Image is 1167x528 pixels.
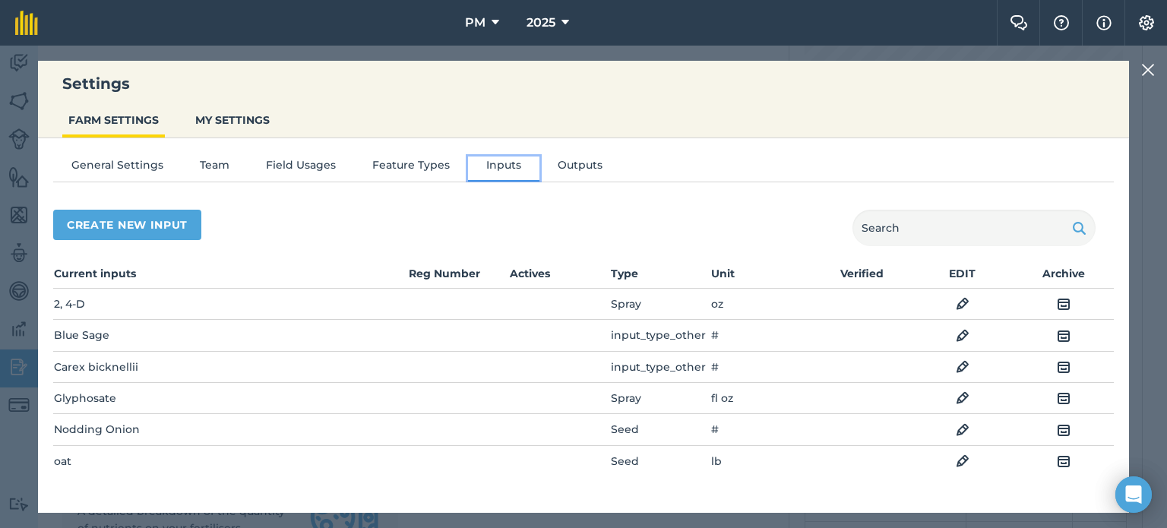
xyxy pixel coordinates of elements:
[710,320,811,351] td: #
[710,445,811,476] td: lb
[710,264,811,289] th: Unit
[62,106,165,134] button: FARM SETTINGS
[53,383,406,414] td: Glyphosate
[956,295,969,313] img: svg+xml;base64,PHN2ZyB4bWxucz0iaHR0cDovL3d3dy53My5vcmcvMjAwMC9zdmciIHdpZHRoPSIxOCIgaGVpZ2h0PSIyNC...
[1013,264,1114,289] th: Archive
[53,414,406,445] td: Nodding Onion
[710,414,811,445] td: #
[248,157,354,179] button: Field Usages
[610,383,711,414] td: Spray
[1057,295,1071,313] img: svg+xml;base64,PHN2ZyB4bWxucz0iaHR0cDovL3d3dy53My5vcmcvMjAwMC9zdmciIHdpZHRoPSIxOCIgaGVpZ2h0PSIyNC...
[956,358,969,376] img: svg+xml;base64,PHN2ZyB4bWxucz0iaHR0cDovL3d3dy53My5vcmcvMjAwMC9zdmciIHdpZHRoPSIxOCIgaGVpZ2h0PSIyNC...
[956,452,969,470] img: svg+xml;base64,PHN2ZyB4bWxucz0iaHR0cDovL3d3dy53My5vcmcvMjAwMC9zdmciIHdpZHRoPSIxOCIgaGVpZ2h0PSIyNC...
[956,327,969,345] img: svg+xml;base64,PHN2ZyB4bWxucz0iaHR0cDovL3d3dy53My5vcmcvMjAwMC9zdmciIHdpZHRoPSIxOCIgaGVpZ2h0PSIyNC...
[710,383,811,414] td: fl oz
[1141,61,1155,79] img: svg+xml;base64,PHN2ZyB4bWxucz0iaHR0cDovL3d3dy53My5vcmcvMjAwMC9zdmciIHdpZHRoPSIyMiIgaGVpZ2h0PSIzMC...
[912,264,1014,289] th: EDIT
[53,445,406,476] td: oat
[610,289,711,320] td: Spray
[468,157,539,179] button: Inputs
[354,157,468,179] button: Feature Types
[710,289,811,320] td: oz
[53,351,406,382] td: Carex bicknellii
[527,14,555,32] span: 2025
[956,421,969,439] img: svg+xml;base64,PHN2ZyB4bWxucz0iaHR0cDovL3d3dy53My5vcmcvMjAwMC9zdmciIHdpZHRoPSIxOCIgaGVpZ2h0PSIyNC...
[53,320,406,351] td: Blue Sage
[53,157,182,179] button: General Settings
[1057,452,1071,470] img: svg+xml;base64,PHN2ZyB4bWxucz0iaHR0cDovL3d3dy53My5vcmcvMjAwMC9zdmciIHdpZHRoPSIxOCIgaGVpZ2h0PSIyNC...
[610,414,711,445] td: Seed
[53,264,406,289] th: Current inputs
[710,351,811,382] td: #
[1052,15,1071,30] img: A question mark icon
[465,14,485,32] span: PM
[189,106,276,134] button: MY SETTINGS
[1010,15,1028,30] img: Two speech bubbles overlapping with the left bubble in the forefront
[1057,421,1071,439] img: svg+xml;base64,PHN2ZyB4bWxucz0iaHR0cDovL3d3dy53My5vcmcvMjAwMC9zdmciIHdpZHRoPSIxOCIgaGVpZ2h0PSIyNC...
[610,320,711,351] td: input_type_other
[956,389,969,407] img: svg+xml;base64,PHN2ZyB4bWxucz0iaHR0cDovL3d3dy53My5vcmcvMjAwMC9zdmciIHdpZHRoPSIxOCIgaGVpZ2h0PSIyNC...
[1057,327,1071,345] img: svg+xml;base64,PHN2ZyB4bWxucz0iaHR0cDovL3d3dy53My5vcmcvMjAwMC9zdmciIHdpZHRoPSIxOCIgaGVpZ2h0PSIyNC...
[1096,14,1112,32] img: svg+xml;base64,PHN2ZyB4bWxucz0iaHR0cDovL3d3dy53My5vcmcvMjAwMC9zdmciIHdpZHRoPSIxNyIgaGVpZ2h0PSIxNy...
[1137,15,1156,30] img: A cog icon
[1072,219,1086,237] img: svg+xml;base64,PHN2ZyB4bWxucz0iaHR0cDovL3d3dy53My5vcmcvMjAwMC9zdmciIHdpZHRoPSIxOSIgaGVpZ2h0PSIyNC...
[509,264,610,289] th: Actives
[38,73,1129,94] h3: Settings
[53,289,406,320] td: 2, 4-D
[610,445,711,476] td: Seed
[53,210,201,240] button: Create new input
[1057,389,1071,407] img: svg+xml;base64,PHN2ZyB4bWxucz0iaHR0cDovL3d3dy53My5vcmcvMjAwMC9zdmciIHdpZHRoPSIxOCIgaGVpZ2h0PSIyNC...
[610,264,711,289] th: Type
[610,351,711,382] td: input_type_other
[852,210,1096,246] input: Search
[15,11,38,35] img: fieldmargin Logo
[1115,476,1152,513] div: Open Intercom Messenger
[539,157,621,179] button: Outputs
[408,264,509,289] th: Reg Number
[811,264,912,289] th: Verified
[182,157,248,179] button: Team
[1057,358,1071,376] img: svg+xml;base64,PHN2ZyB4bWxucz0iaHR0cDovL3d3dy53My5vcmcvMjAwMC9zdmciIHdpZHRoPSIxOCIgaGVpZ2h0PSIyNC...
